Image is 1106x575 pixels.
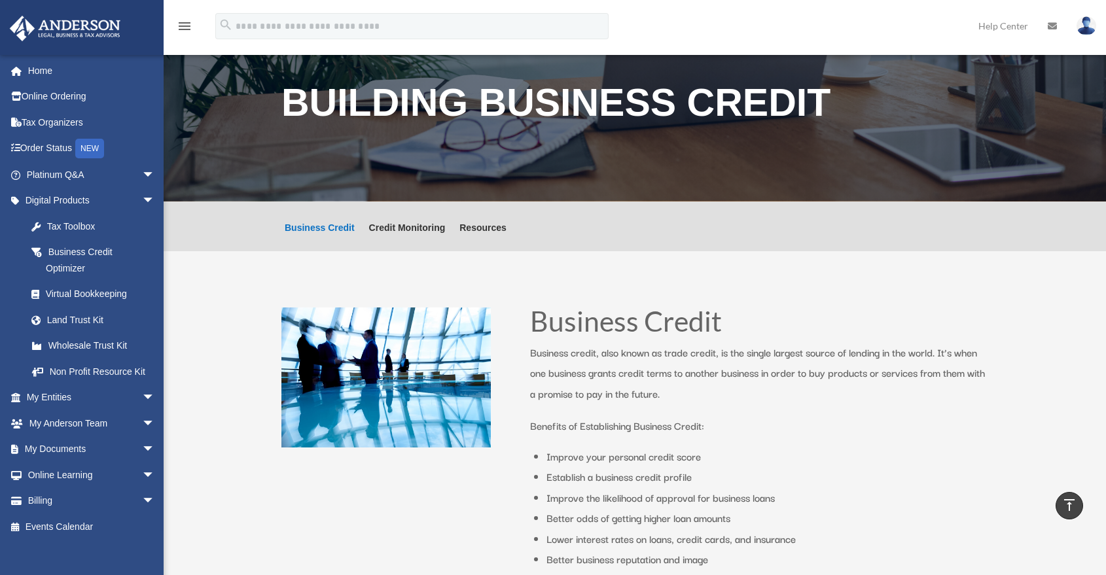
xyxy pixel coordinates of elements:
[18,281,175,307] a: Virtual Bookkeeping
[18,358,175,385] a: Non Profit Resource Kit
[369,223,446,251] a: Credit Monitoring
[46,312,158,328] div: Land Trust Kit
[9,84,175,110] a: Online Ordering
[9,436,175,462] a: My Documentsarrow_drop_down
[9,162,175,188] a: Platinum Q&Aarrow_drop_down
[142,488,168,515] span: arrow_drop_down
[142,385,168,411] span: arrow_drop_down
[9,410,175,436] a: My Anderson Teamarrow_drop_down
[18,213,175,239] a: Tax Toolbox
[9,188,175,214] a: Digital Productsarrow_drop_down
[9,514,175,540] a: Events Calendar
[285,223,355,251] a: Business Credit
[281,84,988,129] h1: Building Business Credit
[546,446,988,467] li: Improve your personal credit score
[546,508,988,529] li: Better odds of getting higher loan amounts
[142,462,168,489] span: arrow_drop_down
[6,16,124,41] img: Anderson Advisors Platinum Portal
[530,415,988,436] p: Benefits of Establishing Business Credit:
[142,436,168,463] span: arrow_drop_down
[281,307,491,447] img: business people talking in office
[142,188,168,215] span: arrow_drop_down
[546,529,988,549] li: Lower interest rates on loans, credit cards, and insurance
[1077,16,1096,35] img: User Pic
[1056,492,1083,519] a: vertical_align_top
[46,286,158,302] div: Virtual Bookkeeping
[530,307,988,342] h1: Business Credit
[18,307,175,333] a: Land Trust Kit
[46,244,152,276] div: Business Credit Optimizer
[9,462,175,488] a: Online Learningarrow_drop_down
[546,487,988,508] li: Improve the likelihood of approval for business loans
[18,239,168,281] a: Business Credit Optimizer
[219,18,233,32] i: search
[46,364,158,380] div: Non Profit Resource Kit
[9,135,175,162] a: Order StatusNEW
[9,58,175,84] a: Home
[18,333,175,359] a: Wholesale Trust Kit
[177,23,192,34] a: menu
[46,218,158,235] div: Tax Toolbox
[546,466,988,487] li: Establish a business credit profile
[177,18,192,34] i: menu
[75,139,104,158] div: NEW
[1061,497,1077,513] i: vertical_align_top
[142,162,168,188] span: arrow_drop_down
[9,488,175,514] a: Billingarrow_drop_down
[46,338,158,354] div: Wholesale Trust Kit
[546,549,988,570] li: Better business reputation and image
[459,223,507,251] a: Resources
[530,342,988,416] p: Business credit, also known as trade credit, is the single largest source of lending in the world...
[9,109,175,135] a: Tax Organizers
[142,410,168,437] span: arrow_drop_down
[9,385,175,411] a: My Entitiesarrow_drop_down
